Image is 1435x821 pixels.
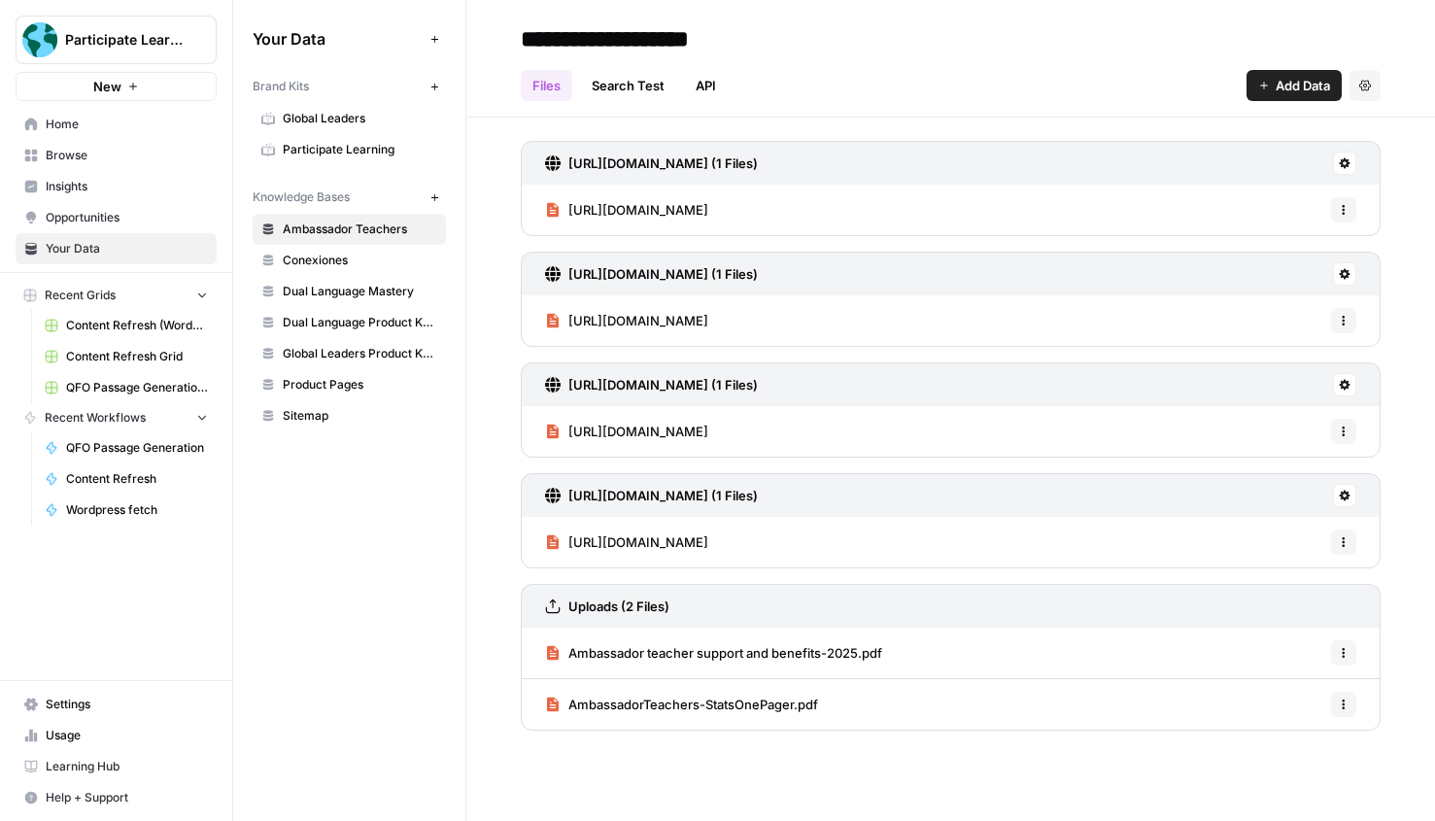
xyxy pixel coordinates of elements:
[253,369,446,400] a: Product Pages
[36,495,217,526] a: Wordpress fetch
[36,341,217,372] a: Content Refresh Grid
[521,70,572,101] a: Files
[283,314,437,331] span: Dual Language Product Knowledge
[16,16,217,64] button: Workspace: Participate Learning
[66,348,208,365] span: Content Refresh Grid
[253,188,350,206] span: Knowledge Bases
[568,422,708,441] span: [URL][DOMAIN_NAME]
[283,141,437,158] span: Participate Learning
[66,317,208,334] span: Content Refresh (Wordpress)
[568,695,818,714] span: AmbassadorTeachers-StatsOnePager.pdf
[568,597,669,616] h3: Uploads (2 Files)
[16,202,217,233] a: Opportunities
[1247,70,1342,101] button: Add Data
[16,689,217,720] a: Settings
[545,628,882,678] a: Ambassador teacher support and benefits-2025.pdf
[545,253,758,295] a: [URL][DOMAIN_NAME] (1 Files)
[253,338,446,369] a: Global Leaders Product Knowledge
[253,27,423,51] span: Your Data
[16,171,217,202] a: Insights
[1276,76,1330,95] span: Add Data
[16,782,217,813] button: Help + Support
[65,30,183,50] span: Participate Learning
[568,375,758,394] h3: [URL][DOMAIN_NAME] (1 Files)
[283,376,437,393] span: Product Pages
[545,679,818,730] a: AmbassadorTeachers-StatsOnePager.pdf
[283,345,437,362] span: Global Leaders Product Knowledge
[36,372,217,403] a: QFO Passage Generation Grid
[93,77,121,96] span: New
[580,70,676,101] a: Search Test
[16,281,217,310] button: Recent Grids
[545,185,708,235] a: [URL][DOMAIN_NAME]
[46,758,208,775] span: Learning Hub
[46,147,208,164] span: Browse
[66,470,208,488] span: Content Refresh
[545,517,708,567] a: [URL][DOMAIN_NAME]
[16,751,217,782] a: Learning Hub
[46,789,208,806] span: Help + Support
[66,439,208,457] span: QFO Passage Generation
[545,474,758,517] a: [URL][DOMAIN_NAME] (1 Files)
[16,109,217,140] a: Home
[46,696,208,713] span: Settings
[46,727,208,744] span: Usage
[545,585,669,628] a: Uploads (2 Files)
[283,221,437,238] span: Ambassador Teachers
[253,307,446,338] a: Dual Language Product Knowledge
[568,264,758,284] h3: [URL][DOMAIN_NAME] (1 Files)
[545,406,708,457] a: [URL][DOMAIN_NAME]
[36,432,217,463] a: QFO Passage Generation
[45,409,146,427] span: Recent Workflows
[16,72,217,101] button: New
[283,407,437,425] span: Sitemap
[46,209,208,226] span: Opportunities
[22,22,57,57] img: Participate Learning Logo
[283,252,437,269] span: Conexiones
[253,103,446,134] a: Global Leaders
[66,379,208,396] span: QFO Passage Generation Grid
[545,295,708,346] a: [URL][DOMAIN_NAME]
[568,643,882,663] span: Ambassador teacher support and benefits-2025.pdf
[568,311,708,330] span: [URL][DOMAIN_NAME]
[46,116,208,133] span: Home
[16,403,217,432] button: Recent Workflows
[283,283,437,300] span: Dual Language Mastery
[545,142,758,185] a: [URL][DOMAIN_NAME] (1 Files)
[283,110,437,127] span: Global Leaders
[45,287,116,304] span: Recent Grids
[253,134,446,165] a: Participate Learning
[545,363,758,406] a: [URL][DOMAIN_NAME] (1 Files)
[684,70,728,101] a: API
[253,400,446,431] a: Sitemap
[568,200,708,220] span: [URL][DOMAIN_NAME]
[36,310,217,341] a: Content Refresh (Wordpress)
[16,720,217,751] a: Usage
[16,140,217,171] a: Browse
[253,245,446,276] a: Conexiones
[253,78,309,95] span: Brand Kits
[36,463,217,495] a: Content Refresh
[46,178,208,195] span: Insights
[568,154,758,173] h3: [URL][DOMAIN_NAME] (1 Files)
[253,276,446,307] a: Dual Language Mastery
[66,501,208,519] span: Wordpress fetch
[16,233,217,264] a: Your Data
[568,486,758,505] h3: [URL][DOMAIN_NAME] (1 Files)
[46,240,208,257] span: Your Data
[253,214,446,245] a: Ambassador Teachers
[568,532,708,552] span: [URL][DOMAIN_NAME]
